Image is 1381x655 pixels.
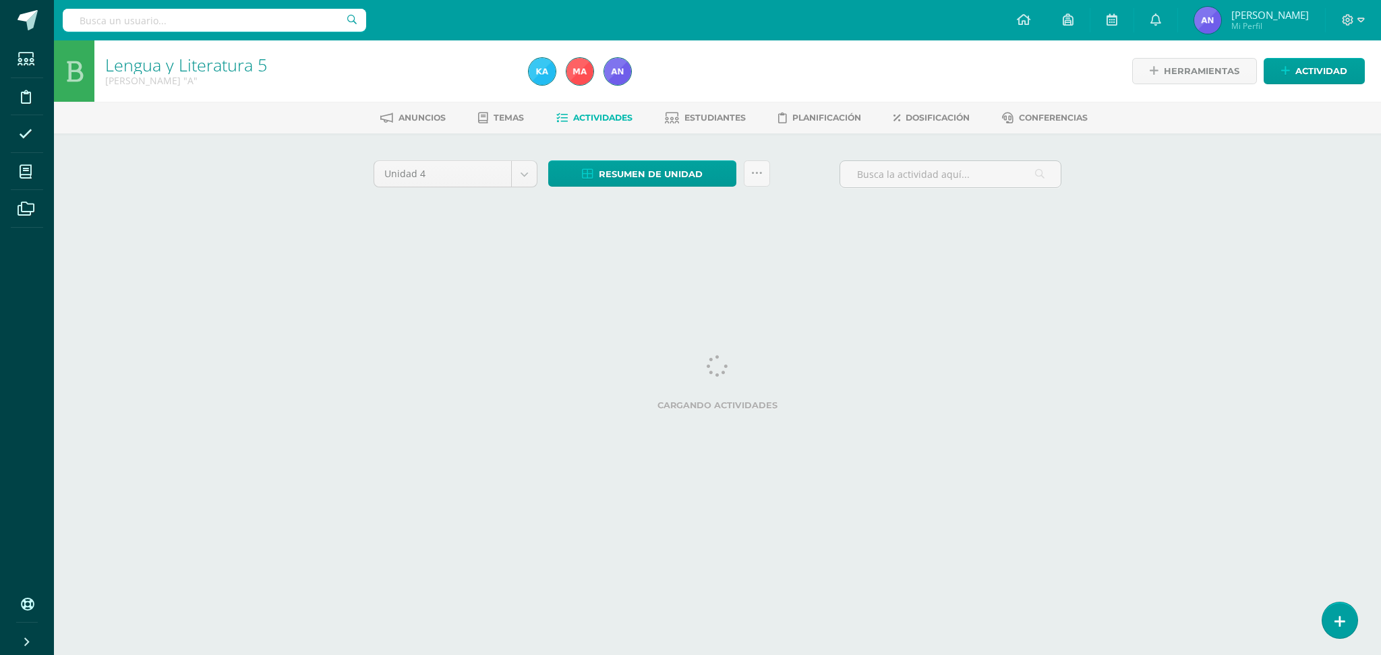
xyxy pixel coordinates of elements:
a: Anuncios [380,107,446,129]
img: 258196113818b181416f1cb94741daed.png [529,58,556,85]
span: Herramientas [1164,59,1239,84]
a: Resumen de unidad [548,160,736,187]
span: Estudiantes [684,113,746,123]
a: Actividades [556,107,633,129]
a: Unidad 4 [374,161,537,187]
a: Lengua y Literatura 5 [105,53,267,76]
a: Estudiantes [665,107,746,129]
a: Actividad [1264,58,1365,84]
span: Planificación [792,113,861,123]
span: Resumen de unidad [599,162,703,187]
span: Mi Perfil [1231,20,1309,32]
div: Quinto Bachillerato 'A' [105,74,512,87]
a: Conferencias [1002,107,1088,129]
img: dfc161cbb64dec876014c94b69ab9e1d.png [1194,7,1221,34]
label: Cargando actividades [374,400,1061,410]
a: Temas [478,107,524,129]
a: Dosificación [893,107,970,129]
span: Anuncios [399,113,446,123]
a: Planificación [778,107,861,129]
span: Actividad [1295,59,1347,84]
a: Herramientas [1132,58,1257,84]
span: [PERSON_NAME] [1231,8,1309,22]
input: Busca la actividad aquí... [840,161,1061,187]
span: Unidad 4 [384,161,501,187]
h1: Lengua y Literatura 5 [105,55,512,74]
span: Conferencias [1019,113,1088,123]
span: Temas [494,113,524,123]
span: Dosificación [906,113,970,123]
img: 0183f867e09162c76e2065f19ee79ccf.png [566,58,593,85]
span: Actividades [573,113,633,123]
img: dfc161cbb64dec876014c94b69ab9e1d.png [604,58,631,85]
input: Busca un usuario... [63,9,366,32]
